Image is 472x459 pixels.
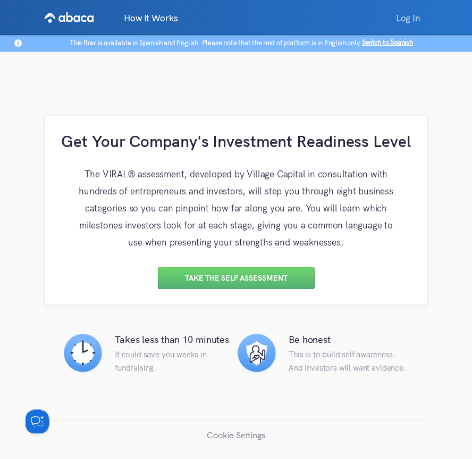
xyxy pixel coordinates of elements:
[53,421,419,450] a: Cookie Settings
[289,331,410,348] h2: Be honest
[70,38,413,48] p: This flow is available in Spanish and English. Please note that the rest of platform is in Englis...
[115,331,236,348] h2: Takes less than 10 minutes
[158,267,315,289] button: Take the Self Assessment
[56,127,416,152] h1: Get Your Company's Investment Readiness Level
[115,348,236,374] p: It could save you weeks in fundraising.
[26,410,49,434] iframe: Help Scout Beacon - Open
[14,39,22,47] img: Icon - info
[389,7,427,29] a: Log In
[236,334,277,375] img: Icon - honest
[45,9,94,26] img: VIRAL Logo
[76,166,397,251] p: The VIRAL® assessment, developed by Village Capital in consultation with hundreds of entrepreneur...
[362,38,413,46] button: Switch to Spanish
[62,334,104,375] img: Icon - time
[289,348,410,374] p: This is to build self awareness. And investors will want evidence.
[117,7,185,29] a: How It Works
